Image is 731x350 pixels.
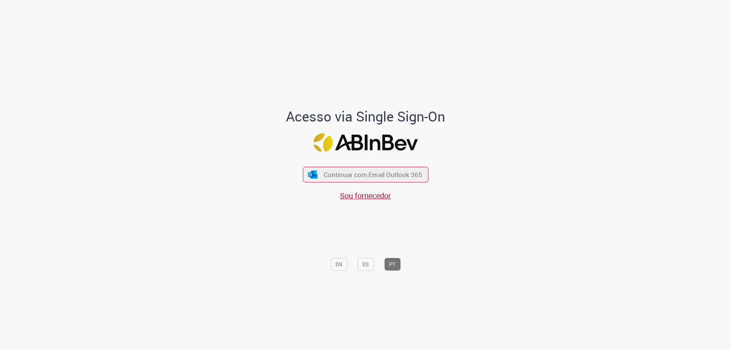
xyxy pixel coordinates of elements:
button: EN [330,258,347,271]
a: Sou fornecedor [340,190,391,201]
span: Continuar com Email Outlook 365 [324,170,422,179]
img: ícone Azure/Microsoft 360 [308,171,318,179]
button: PT [384,258,401,271]
button: ES [358,258,374,271]
button: ícone Azure/Microsoft 360 Continuar com Email Outlook 365 [303,167,428,182]
img: Logo ABInBev [313,133,418,152]
h1: Acesso via Single Sign-On [260,109,471,124]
